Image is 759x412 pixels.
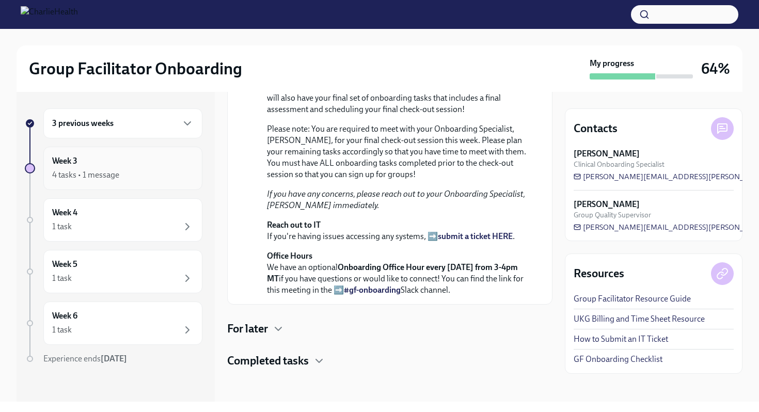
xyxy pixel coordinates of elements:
a: GF Onboarding Checklist [574,354,662,365]
div: For later [227,321,552,337]
strong: [PERSON_NAME] [574,199,640,210]
h4: For later [227,321,268,337]
span: Group Quality Supervisor [574,210,651,220]
div: 4 tasks • 1 message [52,169,119,181]
a: submit a ticket HERE [438,231,513,241]
a: Group Facilitator Resource Guide [574,293,691,305]
h3: 64% [701,59,730,78]
div: 1 task [52,324,72,336]
a: Week 51 task [25,250,202,293]
h6: Week 6 [52,310,77,322]
strong: My progress [590,58,634,69]
div: 3 previous weeks [43,108,202,138]
div: 1 task [52,221,72,232]
h6: 3 previous weeks [52,118,114,129]
h4: Contacts [574,121,618,136]
img: CharlieHealth [21,6,78,23]
strong: Onboarding Office Hour every [DATE] from 3-4pm MT [267,262,518,283]
p: If you're having issues accessing any systems, ➡️ . [267,219,527,242]
div: 1 task [52,273,72,284]
h6: Week 3 [52,155,77,167]
a: Week 34 tasks • 1 message [25,147,202,190]
h4: Completed tasks [227,353,309,369]
div: Completed tasks [227,353,552,369]
em: If you have any concerns, please reach out to your Onboarding Specialist, [PERSON_NAME] immediately. [267,189,525,210]
h6: Week 5 [52,259,77,270]
strong: Reach out to IT [267,220,321,230]
a: Week 61 task [25,302,202,345]
a: Week 41 task [25,198,202,242]
h2: Group Facilitator Onboarding [29,58,242,79]
p: Please note: You are required to meet with your Onboarding Specialist, [PERSON_NAME], for your fi... [267,123,527,180]
strong: Office Hours [267,251,312,261]
a: UKG Billing and Time Sheet Resource [574,313,705,325]
a: #gf-onboarding [344,285,401,295]
h4: Resources [574,266,624,281]
span: Experience ends [43,354,127,363]
strong: [DATE] [101,354,127,363]
span: Clinical Onboarding Specialist [574,160,665,169]
h6: Week 4 [52,207,77,218]
p: This week your trainings will focus on cultural competency and ethics. You will also have your fi... [267,81,527,115]
p: We have an optional if you have questions or would like to connect! You can find the link for thi... [267,250,527,296]
strong: [PERSON_NAME] [574,148,640,160]
a: How to Submit an IT Ticket [574,334,668,345]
